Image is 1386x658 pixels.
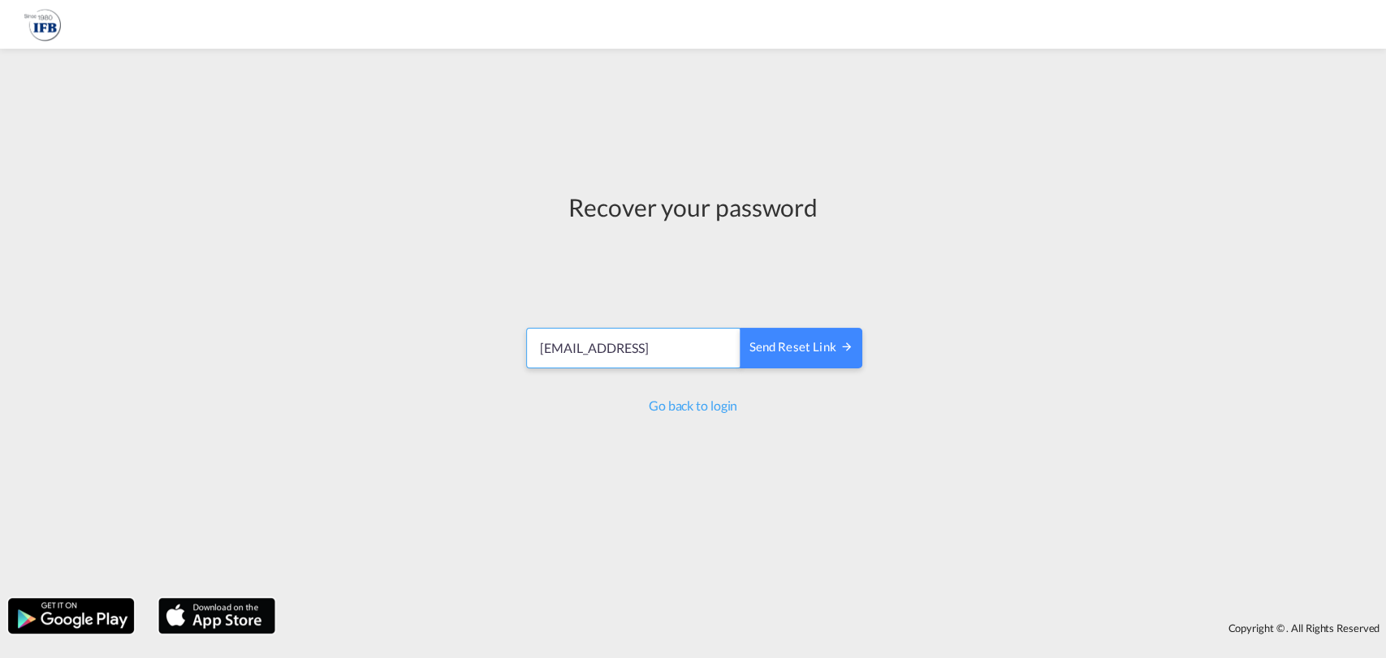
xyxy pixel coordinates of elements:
[749,338,853,357] div: Send reset link
[570,240,817,303] iframe: reCAPTCHA
[840,340,853,353] md-icon: icon-arrow-right
[24,6,61,43] img: 2b726980256c11eeaa87296e05903fd5.png
[649,398,737,413] a: Go back to login
[526,328,741,368] input: Email
[283,614,1386,642] div: Copyright © . All Rights Reserved
[740,328,861,368] button: SEND RESET LINK
[6,596,136,635] img: google.png
[524,190,861,224] div: Recover your password
[157,596,277,635] img: apple.png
